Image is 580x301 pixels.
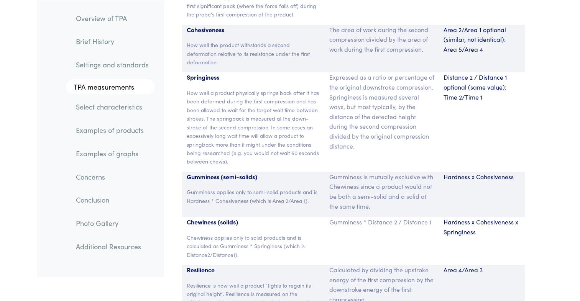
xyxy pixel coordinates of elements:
a: Additional Resources [70,237,155,255]
a: Examples of graphs [70,144,155,162]
a: Brief History [70,33,155,50]
a: Photo Gallery [70,214,155,232]
a: Conclusion [70,191,155,209]
p: Gumminess applies only to semi-solid products and is Hardness * Cohesiveness (which is Area 2/Are... [187,188,320,205]
p: Area 2/Area 1 optional (similar, not identical): Area 5/Area 4 [444,25,520,54]
a: Overview of TPA [70,9,155,27]
p: Expressed as a ratio or percentage of the original downstroke compression. Springiness is measure... [329,72,434,151]
a: Select characteristics [70,98,155,116]
p: Chewiness applies only to solid products and is calculated as Gumminess * Springiness (which is D... [187,233,320,259]
p: Cohesiveness [187,25,320,35]
p: Springiness [187,72,320,82]
a: TPA measurements [66,79,155,94]
p: Hardness x Cohesiveness x Springiness [444,217,520,237]
p: The area of work during the second compression divided by the area of work during the first compr... [329,25,434,54]
p: Distance 2 / Distance 1 optional (same value): Time 2/Time 1 [444,72,520,102]
p: Gumminess is mutually exclusive with Chewiness since a product would not be both a semi-solid and... [329,172,434,211]
a: Settings and standards [70,56,155,73]
p: How well a product physically springs back after it has been deformed during the first compressio... [187,88,320,166]
p: Gumminess * Distance 2 / Distance 1 [329,217,434,227]
p: Resilience [187,265,320,275]
p: Gumminess (semi-solids) [187,172,320,182]
a: Examples of products [70,121,155,139]
p: How well the product withstands a second deformation relative to its resistance under the first d... [187,41,320,66]
a: Concerns [70,168,155,185]
p: Area 4/Area 3 [444,265,520,275]
p: Chewiness (solids) [187,217,320,227]
p: Hardness x Cohesiveness [444,172,520,182]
